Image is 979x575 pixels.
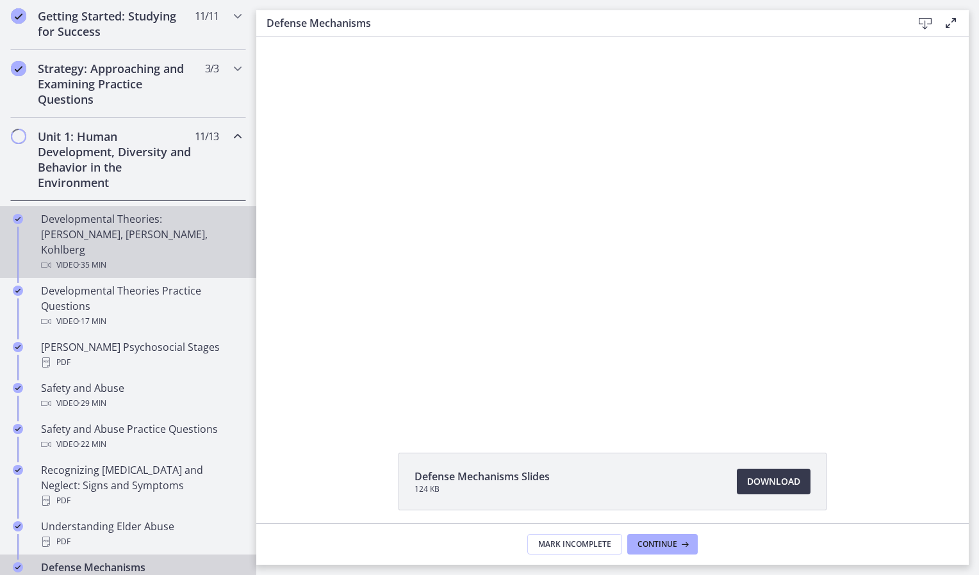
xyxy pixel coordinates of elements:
[13,342,23,352] i: Completed
[527,534,622,555] button: Mark Incomplete
[79,396,106,411] span: · 29 min
[195,8,218,24] span: 11 / 11
[627,534,698,555] button: Continue
[38,129,194,190] h2: Unit 1: Human Development, Diversity and Behavior in the Environment
[415,484,550,494] span: 124 KB
[737,469,810,494] a: Download
[38,8,194,39] h2: Getting Started: Studying for Success
[41,283,241,329] div: Developmental Theories Practice Questions
[41,519,241,549] div: Understanding Elder Abuse
[41,421,241,452] div: Safety and Abuse Practice Questions
[41,380,241,411] div: Safety and Abuse
[41,462,241,508] div: Recognizing [MEDICAL_DATA] and Neglect: Signs and Symptoms
[638,539,677,549] span: Continue
[38,61,194,107] h2: Strategy: Approaching and Examining Practice Questions
[41,534,241,549] div: PDF
[747,474,800,489] span: Download
[41,493,241,508] div: PDF
[13,383,23,393] i: Completed
[79,437,106,452] span: · 22 min
[79,314,106,329] span: · 17 min
[195,129,218,144] span: 11 / 13
[11,61,26,76] i: Completed
[13,214,23,224] i: Completed
[11,8,26,24] i: Completed
[13,424,23,434] i: Completed
[41,355,241,370] div: PDF
[41,339,241,370] div: [PERSON_NAME] Psychosocial Stages
[13,286,23,296] i: Completed
[41,257,241,273] div: Video
[79,257,106,273] span: · 35 min
[205,61,218,76] span: 3 / 3
[538,539,611,549] span: Mark Incomplete
[267,15,892,31] h3: Defense Mechanisms
[256,37,969,423] iframe: Video Lesson
[41,211,241,273] div: Developmental Theories: [PERSON_NAME], [PERSON_NAME], Kohlberg
[41,396,241,411] div: Video
[41,314,241,329] div: Video
[13,465,23,475] i: Completed
[13,521,23,531] i: Completed
[415,469,550,484] span: Defense Mechanisms Slides
[41,437,241,452] div: Video
[13,562,23,572] i: Completed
